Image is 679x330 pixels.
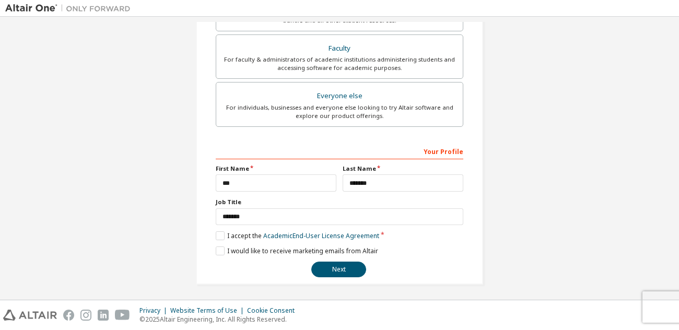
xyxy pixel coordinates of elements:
p: © 2025 Altair Engineering, Inc. All Rights Reserved. [139,315,301,324]
a: Academic End-User License Agreement [263,231,379,240]
img: linkedin.svg [98,310,109,321]
label: First Name [216,164,336,173]
label: Last Name [343,164,463,173]
div: Cookie Consent [247,307,301,315]
label: I accept the [216,231,379,240]
div: Privacy [139,307,170,315]
label: Job Title [216,198,463,206]
button: Next [311,262,366,277]
img: instagram.svg [80,310,91,321]
img: facebook.svg [63,310,74,321]
img: Altair One [5,3,136,14]
div: Everyone else [223,89,456,103]
div: Your Profile [216,143,463,159]
img: youtube.svg [115,310,130,321]
div: Faculty [223,41,456,56]
label: I would like to receive marketing emails from Altair [216,246,378,255]
div: For individuals, businesses and everyone else looking to try Altair software and explore our prod... [223,103,456,120]
img: altair_logo.svg [3,310,57,321]
div: For faculty & administrators of academic institutions administering students and accessing softwa... [223,55,456,72]
div: Website Terms of Use [170,307,247,315]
